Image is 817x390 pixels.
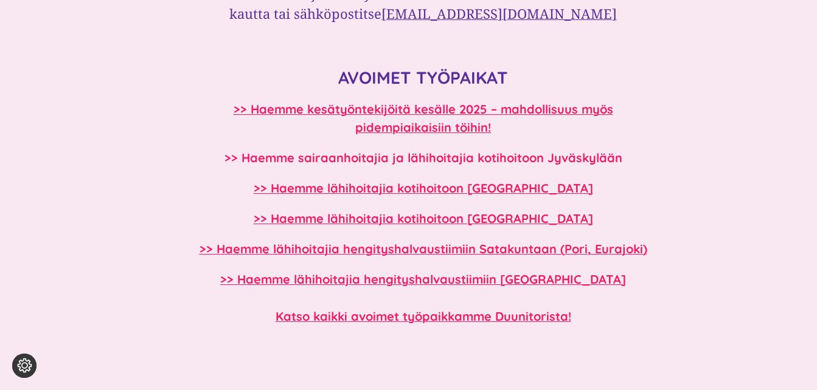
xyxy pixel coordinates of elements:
a: >> Haemme lähihoitajia kotihoitoon [GEOGRAPHIC_DATA] [254,211,593,226]
button: Evästeasetukset [12,354,37,378]
a: [EMAIL_ADDRESS][DOMAIN_NAME] [381,4,617,22]
a: >> Haemme lähihoitajia hengityshalvaustiimiin Satakuntaan (Pori, Eurajoki) [200,241,647,256]
a: >> Haemme lähihoitajia hengityshalvaustiimiin [GEOGRAPHIC_DATA] [220,272,626,287]
strong: AVOIMET TYÖPAIKAT [338,67,508,88]
a: Katso kaikki avoimet työpaikkamme Duunitorista! [276,309,571,324]
a: >> Haemme sairaanhoitajia ja lähihoitajia kotihoitoon Jyväskylään [224,150,622,165]
a: >> Haemme kesätyöntekijöitä kesälle 2025 – mahdollisuus myös pidempiaikaisiin töihin! [234,101,613,135]
a: >> Haemme lähihoitajia kotihoitoon [GEOGRAPHIC_DATA] [254,180,593,196]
